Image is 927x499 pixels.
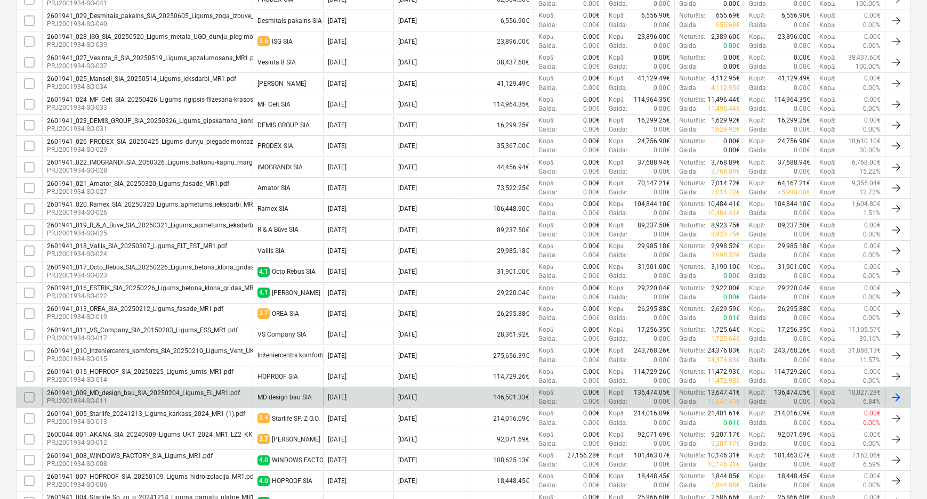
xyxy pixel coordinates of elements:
p: 0.00€ [794,53,810,62]
p: Kopā : [538,53,554,62]
div: 2601941_028_ISG_SIA_20250520_Ligums_metala_UGD_durvju_pieg-montaza_MR1.pdf [47,33,296,40]
div: IMOGRANDI SIA [257,163,303,171]
p: 0.00€ [583,42,600,51]
p: 0.00€ [794,146,810,155]
p: 12.72% [859,188,881,197]
div: [DATE] [328,59,346,66]
p: 0.00€ [864,95,881,104]
p: 4,112.95€ [712,84,740,93]
p: 1,629.92€ [712,116,740,125]
p: 0.00€ [654,42,670,51]
p: 37,688.94€ [778,158,810,167]
p: 0.00% [863,104,881,113]
p: Kopā : [749,53,765,62]
p: 0.00€ [864,221,881,230]
p: Kopā : [609,221,625,230]
div: [DATE] [398,101,417,108]
p: 0.00€ [794,125,810,134]
p: Kopā : [819,188,835,197]
p: Gaida : [609,209,627,218]
p: Gaida : [609,84,627,93]
p: 70,147.21€ [638,179,670,188]
p: 11,496.44€ [708,104,740,113]
p: PRJ2001934-SO-028 [47,166,286,175]
p: Kopā : [609,74,625,83]
p: Noturēts : [679,11,705,20]
p: Gaida : [609,146,627,155]
p: Kopā : [749,221,765,230]
p: Gaida : [538,62,557,71]
div: 2601941_023_DEMIS_GROUP_SIA_20250326_Ligums_gipskartona_konstr_izbuve_MR1 [47,117,295,125]
p: Gaida : [609,188,627,197]
p: Kopā : [819,104,835,113]
p: Noturēts : [679,200,705,209]
p: Gaida : [749,125,768,134]
p: Kopā : [609,158,625,167]
p: 37,688.94€ [638,158,670,167]
p: Gaida : [679,125,698,134]
p: Kopā : [538,95,554,104]
p: 0.00€ [583,32,600,42]
div: 2601941_021_Amator_SIA_20250320_Ligums_fasade_MR1.pdf [47,180,229,187]
p: Kopā : [819,179,835,188]
p: Kopā : [609,32,625,42]
div: DEMIS GROUP SIA [257,121,310,129]
div: 31,901.00€ [464,263,534,281]
p: Kopā : [538,11,554,20]
div: R & A Būve SIA [257,226,299,234]
p: Kopā : [749,32,765,42]
div: [DATE] [398,205,417,212]
p: Kopā : [749,158,765,167]
p: Gaida : [538,84,557,93]
p: Noturēts : [679,179,705,188]
p: 0.00€ [583,188,600,197]
p: Kopā : [819,200,835,209]
div: [DATE] [398,80,417,87]
p: Kopā : [609,116,625,125]
p: 0.00€ [654,167,670,176]
p: 0.00€ [794,42,810,51]
p: 16,299.25€ [778,116,810,125]
div: 214,016.09€ [464,409,534,427]
p: 23,896.00€ [778,32,810,42]
p: Kopā : [819,32,835,42]
p: Kopā : [749,179,765,188]
div: [DATE] [328,101,346,108]
div: 2601941_029_Desmitais_pakalns_SIA_20250605_Ligums_zoga_izbuve_MR1.pdf [47,12,278,20]
p: 0.00€ [583,74,600,83]
p: 0.00€ [583,62,600,71]
p: 6,556.90€ [641,11,670,20]
p: 0.00% [863,42,881,51]
p: 0.00€ [724,53,740,62]
div: 2601941_025_Mansell_SIA_20250514_Ligums_ieksdarbi_MR1.pdf [47,75,236,83]
p: 0.00€ [583,137,600,146]
div: ISG SIA [272,38,293,45]
p: 89,237.50€ [638,221,670,230]
div: 6,556.90€ [464,11,534,29]
p: Gaida : [538,21,557,30]
div: 29,220.04€ [464,284,534,302]
p: 655.69€ [716,11,740,20]
p: Kopā : [819,146,835,155]
p: 0.00€ [583,95,600,104]
div: [DATE] [398,59,417,66]
p: 4,112.95€ [712,74,740,83]
div: [DATE] [328,184,346,192]
p: 3,768.89€ [712,167,740,176]
div: [DATE] [398,142,417,150]
p: PRJ2001934-SO-037 [47,62,260,71]
p: 0.00€ [794,104,810,113]
p: 0.00€ [583,146,600,155]
p: 0.00€ [864,74,881,83]
p: Gaida : [538,104,557,113]
div: [DATE] [328,38,346,45]
div: [DATE] [328,205,346,212]
p: 0.00€ [583,200,600,209]
p: Kopā : [819,62,835,71]
p: Kopā : [819,116,835,125]
p: Gaida : [609,42,627,51]
p: PRJ2001934-SO-033 [47,103,291,112]
p: Gaida : [679,104,698,113]
div: 89,237.50€ [464,221,534,239]
p: 38,437.60€ [848,53,881,62]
